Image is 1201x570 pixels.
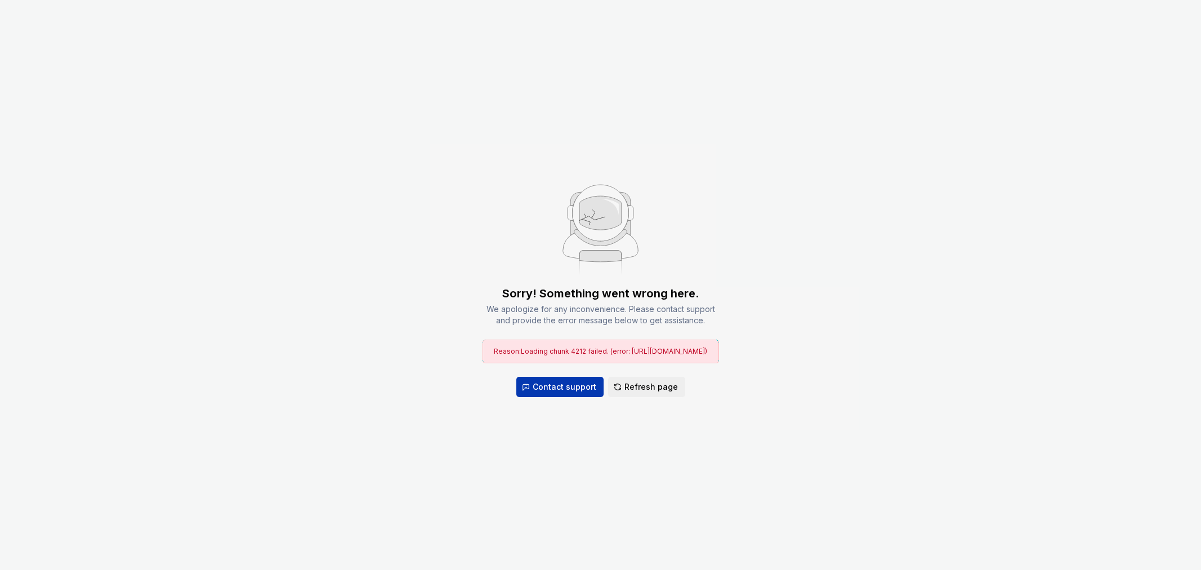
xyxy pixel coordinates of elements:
button: Contact support [516,377,604,397]
span: Refresh page [624,381,678,393]
span: Contact support [533,381,596,393]
button: Refresh page [608,377,685,397]
div: Sorry! Something went wrong here. [502,286,699,301]
span: Reason: Loading chunk 4212 failed. (error: [URL][DOMAIN_NAME]) [494,347,707,355]
div: We apologize for any inconvenience. Please contact support and provide the error message below to... [483,304,719,326]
